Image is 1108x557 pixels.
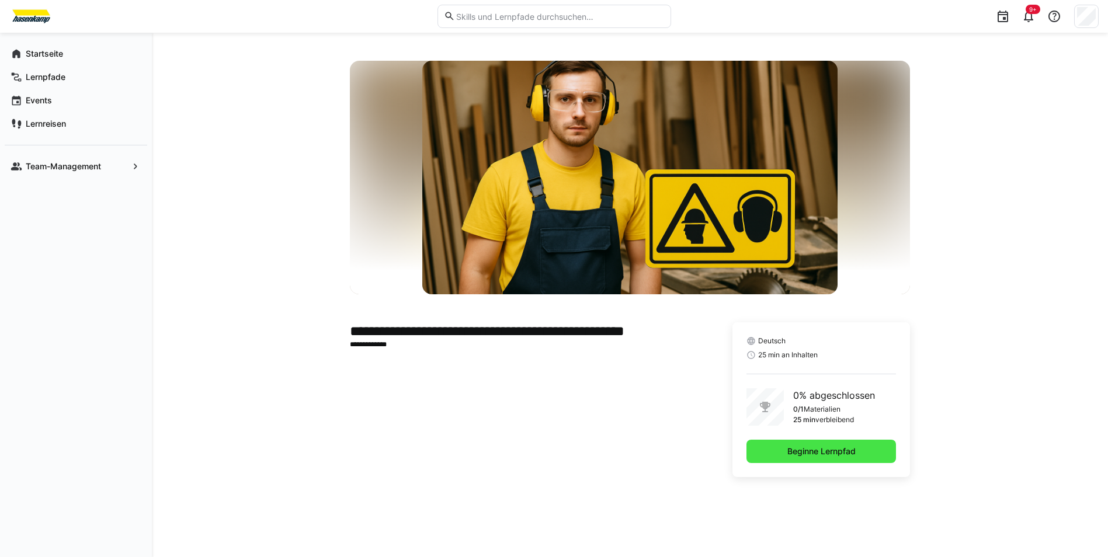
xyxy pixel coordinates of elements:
[786,445,857,457] span: Beginne Lernpfad
[1029,6,1037,13] span: 9+
[793,405,804,414] p: 0/1
[793,388,875,402] p: 0% abgeschlossen
[746,440,896,463] button: Beginne Lernpfad
[758,336,786,346] span: Deutsch
[793,415,815,424] p: 25 min
[758,350,818,360] span: 25 min an Inhalten
[455,11,664,22] input: Skills und Lernpfade durchsuchen…
[804,405,840,414] p: Materialien
[815,415,854,424] p: verbleibend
